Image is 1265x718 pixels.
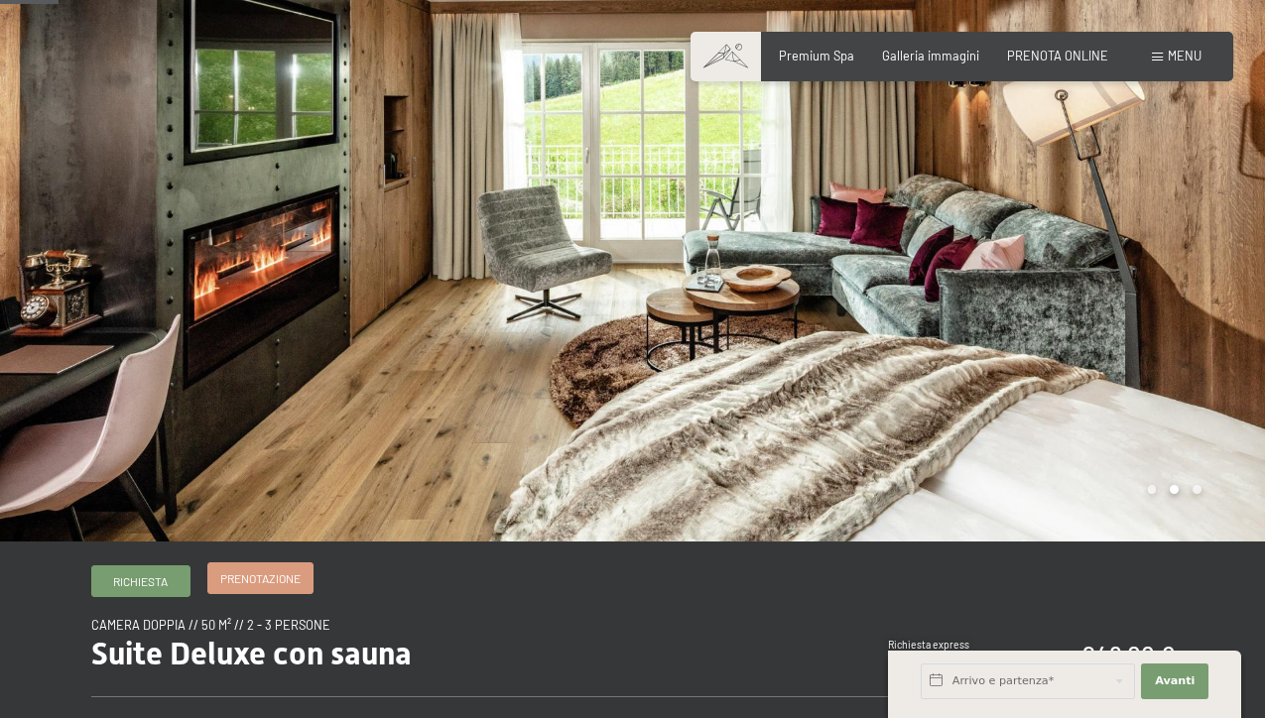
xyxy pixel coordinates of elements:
span: Menu [1168,48,1202,63]
a: Richiesta [92,566,190,596]
a: PRENOTA ONLINE [1007,48,1108,63]
span: camera doppia // 50 m² // 2 - 3 persone [91,617,330,633]
span: Suite Deluxe con sauna [91,635,412,672]
a: Galleria immagini [882,48,979,63]
span: Richiesta express [888,639,969,651]
button: Avanti [1141,663,1208,699]
a: Prenotazione [208,563,313,593]
a: Premium Spa [779,48,854,63]
span: Prenotazione [220,570,301,587]
span: Richiesta [113,573,168,590]
span: Avanti [1155,673,1195,689]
